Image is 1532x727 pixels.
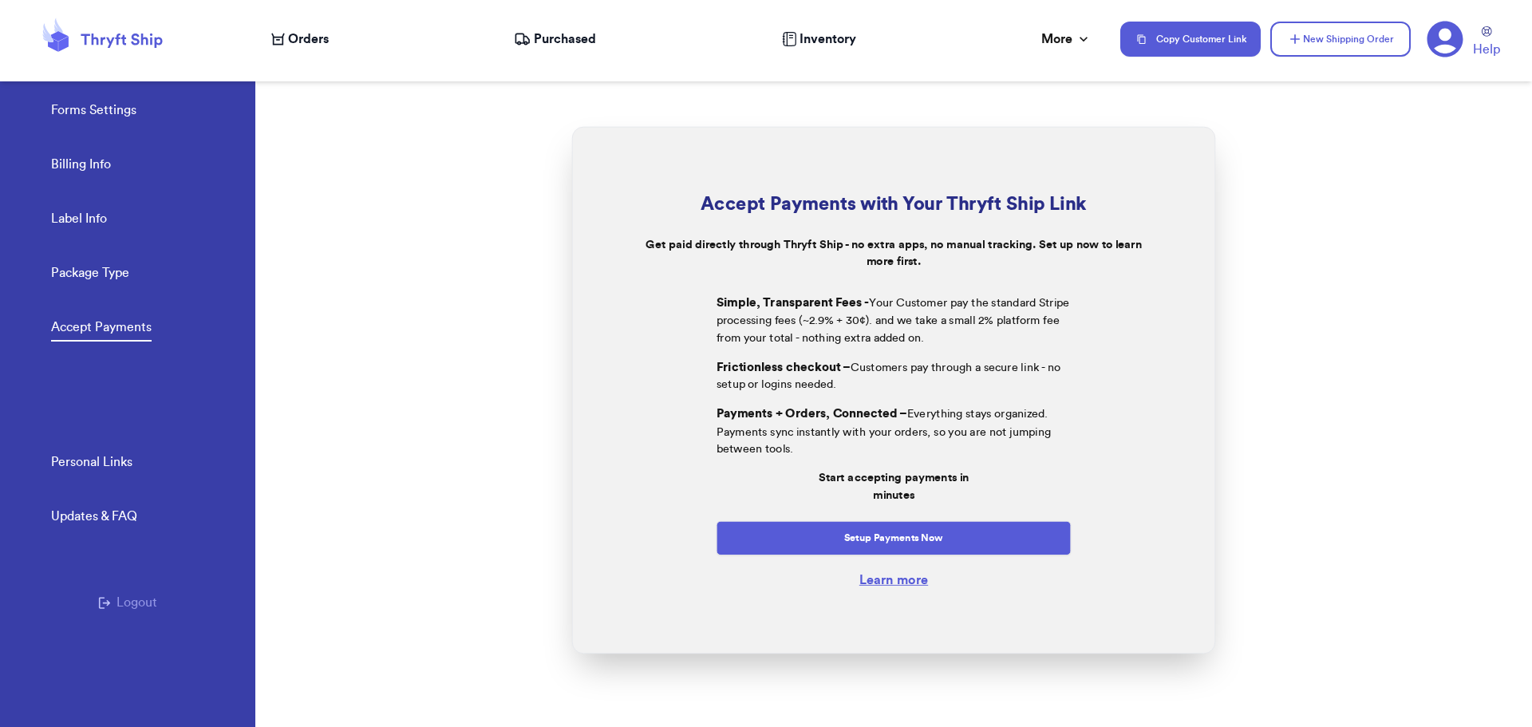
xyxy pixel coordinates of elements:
button: Logout [98,593,157,612]
div: Updates & FAQ [51,507,137,526]
button: New Shipping Order [1270,22,1411,57]
a: Forms Settings [51,101,136,123]
p: Your Customer pay the standard Stripe processing fees (~2.9% + 30¢). and we take a small 2% platf... [717,293,1072,346]
a: Personal Links [51,452,132,475]
a: Billing Info [51,155,111,177]
span: Payments + Orders, Connected – [717,407,907,419]
a: Label Info [51,209,107,231]
a: Inventory [782,30,856,49]
a: Accept Payments [51,318,152,342]
span: Inventory [800,30,856,49]
p: Customers pay through a secure link - no setup or logins needed. [717,358,1072,393]
div: Start accepting payments in minutes [717,468,1072,503]
a: Learn more [859,573,928,586]
div: More [1041,30,1092,49]
h2: Accept Payments with Your Thryft Ship Link [613,191,1175,219]
span: Simple, Transparent Fees - [717,296,870,308]
span: Help [1473,40,1500,59]
span: Frictionless checkout – [717,360,851,372]
span: Orders [288,30,329,49]
a: Package Type [51,263,129,286]
a: Help [1473,26,1500,59]
p: Get paid directly through Thryft Ship - no extra apps, no manual tracking. Set up now to learn mo... [613,235,1175,270]
a: Orders [271,30,329,49]
p: Everything stays organized. Payments sync instantly with your orders, so you are not jumping betw... [717,405,1072,457]
a: Updates & FAQ [51,507,137,529]
button: Setup Payments Now [717,520,1072,555]
button: Copy Customer Link [1120,22,1261,57]
a: Purchased [514,30,596,49]
span: Purchased [534,30,596,49]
